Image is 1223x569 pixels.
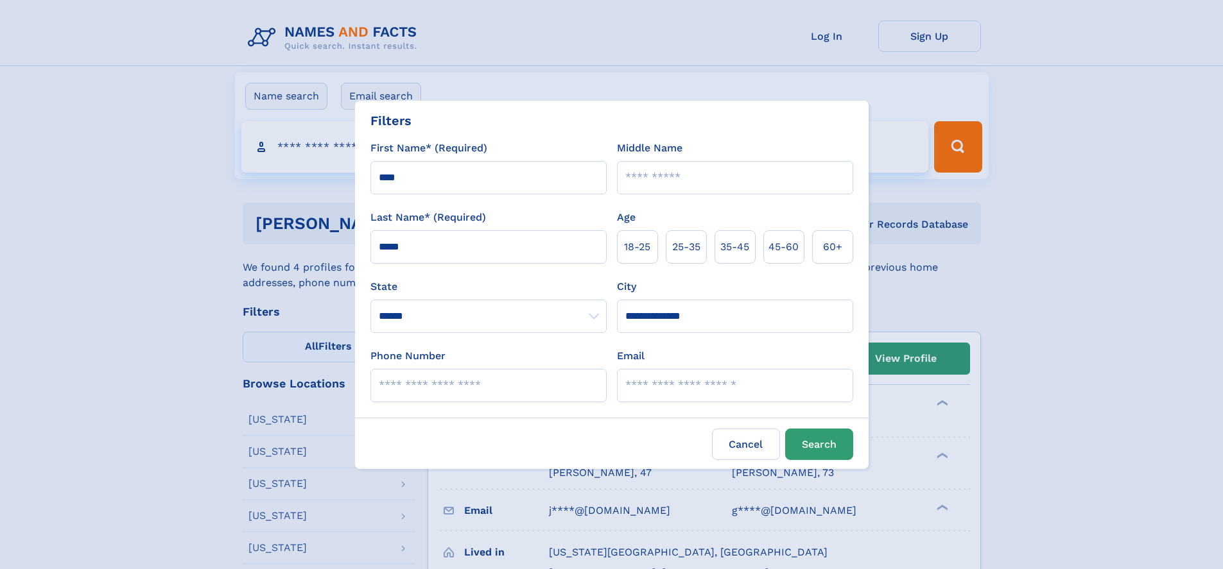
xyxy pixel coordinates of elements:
label: Cancel [712,429,780,460]
span: 25‑35 [672,239,700,255]
span: 45‑60 [768,239,799,255]
label: Email [617,348,645,364]
label: Middle Name [617,140,682,156]
label: City [617,279,636,294]
span: 60+ [823,239,842,255]
label: Last Name* (Required) [370,210,486,225]
div: Filters [370,111,412,130]
label: Phone Number [370,348,446,364]
span: 18‑25 [624,239,650,255]
span: 35‑45 [720,239,749,255]
label: First Name* (Required) [370,140,487,156]
label: State [370,279,607,294]
button: Search [785,429,853,460]
label: Age [617,210,636,225]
